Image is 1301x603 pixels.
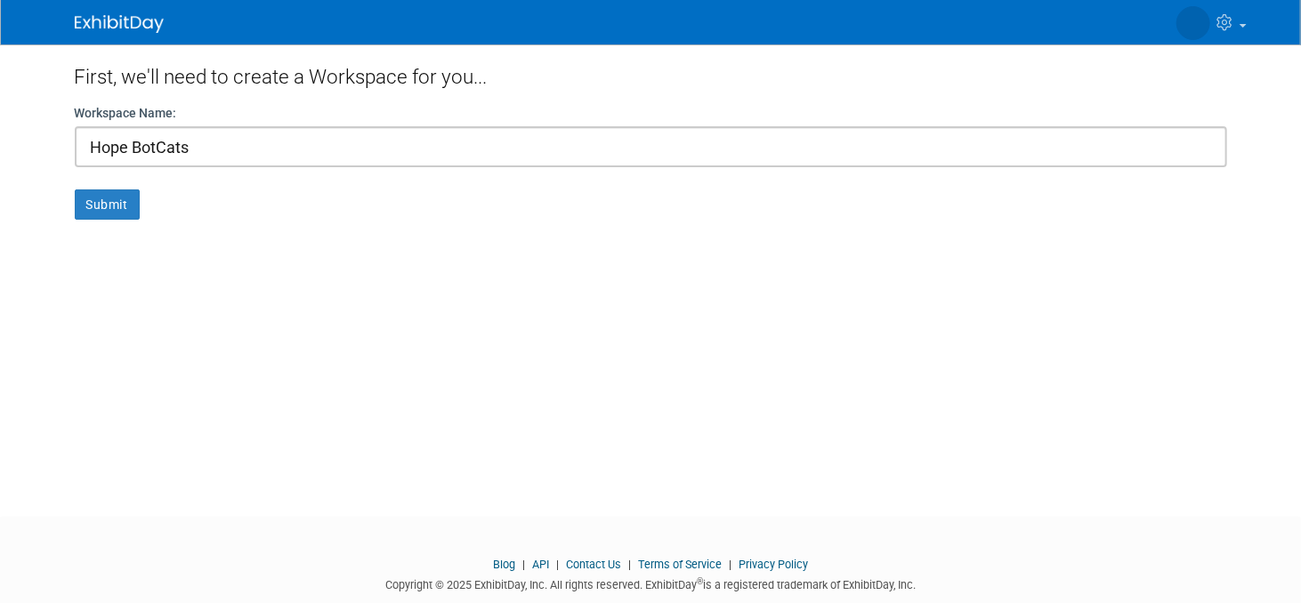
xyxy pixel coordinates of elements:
a: API [532,558,549,571]
a: Contact Us [566,558,621,571]
span: | [552,558,563,571]
a: Privacy Policy [739,558,808,571]
a: Terms of Service [638,558,722,571]
img: Kathy Knight [1176,6,1210,40]
img: ExhibitDay [75,15,164,33]
span: | [724,558,736,571]
sup: ® [697,576,703,586]
label: Workspace Name: [75,104,177,122]
span: | [518,558,529,571]
input: Name of your organization [75,126,1227,167]
button: Submit [75,189,140,220]
a: Blog [493,558,515,571]
span: | [624,558,635,571]
div: First, we'll need to create a Workspace for you... [75,44,1227,104]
